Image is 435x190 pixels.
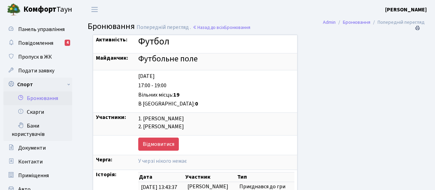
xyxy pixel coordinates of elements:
strong: Черга: [96,156,112,163]
th: Тип [237,172,294,182]
span: У черзі нікого немає [138,157,187,165]
span: Приміщення [18,172,49,179]
th: Дата [138,172,185,182]
span: Подати заявку [18,67,54,74]
a: Бронювання [343,19,370,26]
h4: Футбольне поле [138,54,295,64]
a: Admin [323,19,336,26]
a: [PERSON_NAME] [385,6,427,14]
li: Попередній перегляд [370,19,425,26]
span: Бронювання [88,20,135,32]
a: Скарги [3,105,72,119]
a: Спорт [3,78,72,91]
th: Участник [185,172,237,182]
a: Відмовитися [138,138,179,151]
span: Документи [18,144,46,152]
div: 17:00 - 19:00 [138,82,295,90]
span: Таун [23,4,72,16]
a: Бани користувачів [3,119,72,141]
b: 19 [173,91,180,99]
strong: Історія: [96,171,117,178]
b: [PERSON_NAME] [385,6,427,13]
a: Панель управління [3,22,72,36]
a: Пропуск в ЖК [3,50,72,64]
a: Документи [3,141,72,155]
div: 4 [65,40,70,46]
b: Комфорт [23,4,56,15]
span: Панель управління [18,26,65,33]
div: 1. [PERSON_NAME] [138,115,295,123]
img: logo.png [7,3,21,17]
strong: Участники: [96,113,126,121]
a: Бронювання [3,91,72,105]
button: Переключити навігацію [86,4,103,15]
a: Назад до всіхБронювання [193,24,250,31]
nav: breadcrumb [313,15,435,30]
div: В [GEOGRAPHIC_DATA]: [138,100,295,108]
div: Вільних місць: [138,91,295,99]
a: Приміщення [3,169,72,182]
span: Бронювання [224,24,250,31]
a: Подати заявку [3,64,72,78]
h3: Футбол [138,36,295,48]
div: [DATE] [138,72,295,80]
span: Повідомлення [18,39,53,47]
a: Контакти [3,155,72,169]
span: Пропуск в ЖК [18,53,52,61]
strong: Активність: [96,36,128,43]
div: 2. [PERSON_NAME] [138,123,295,131]
span: Попередній перегляд . [137,23,191,31]
b: 0 [195,100,198,108]
strong: Майданчик: [96,54,128,62]
span: Контакти [18,158,43,166]
a: Повідомлення4 [3,36,72,50]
